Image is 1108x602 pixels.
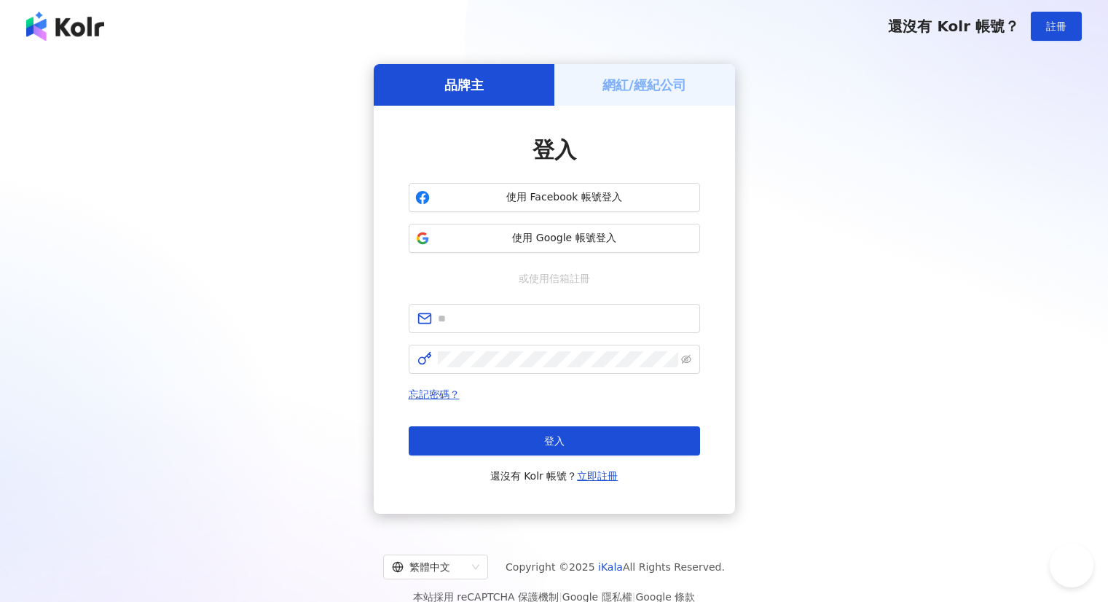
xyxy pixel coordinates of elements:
span: 註冊 [1046,20,1066,32]
iframe: Help Scout Beacon - Open [1050,544,1093,587]
button: 註冊 [1031,12,1082,41]
h5: 網紅/經紀公司 [602,76,686,94]
a: iKala [598,561,623,573]
a: 立即註冊 [577,470,618,482]
button: 使用 Google 帳號登入 [409,224,700,253]
div: 繁體中文 [392,555,466,579]
span: 使用 Facebook 帳號登入 [436,190,694,205]
button: 登入 [409,426,700,456]
h5: 品牌主 [444,76,484,94]
img: logo [26,12,104,41]
span: 使用 Google 帳號登入 [436,231,694,246]
span: Copyright © 2025 All Rights Reserved. [506,558,725,576]
span: 還沒有 Kolr 帳號？ [888,17,1019,35]
span: 或使用信箱註冊 [508,270,600,286]
span: 還沒有 Kolr 帳號？ [490,467,618,485]
span: 登入 [544,435,565,447]
button: 使用 Facebook 帳號登入 [409,183,700,212]
a: 忘記密碼？ [409,388,460,400]
span: 登入 [533,137,576,163]
span: eye-invisible [681,354,691,364]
